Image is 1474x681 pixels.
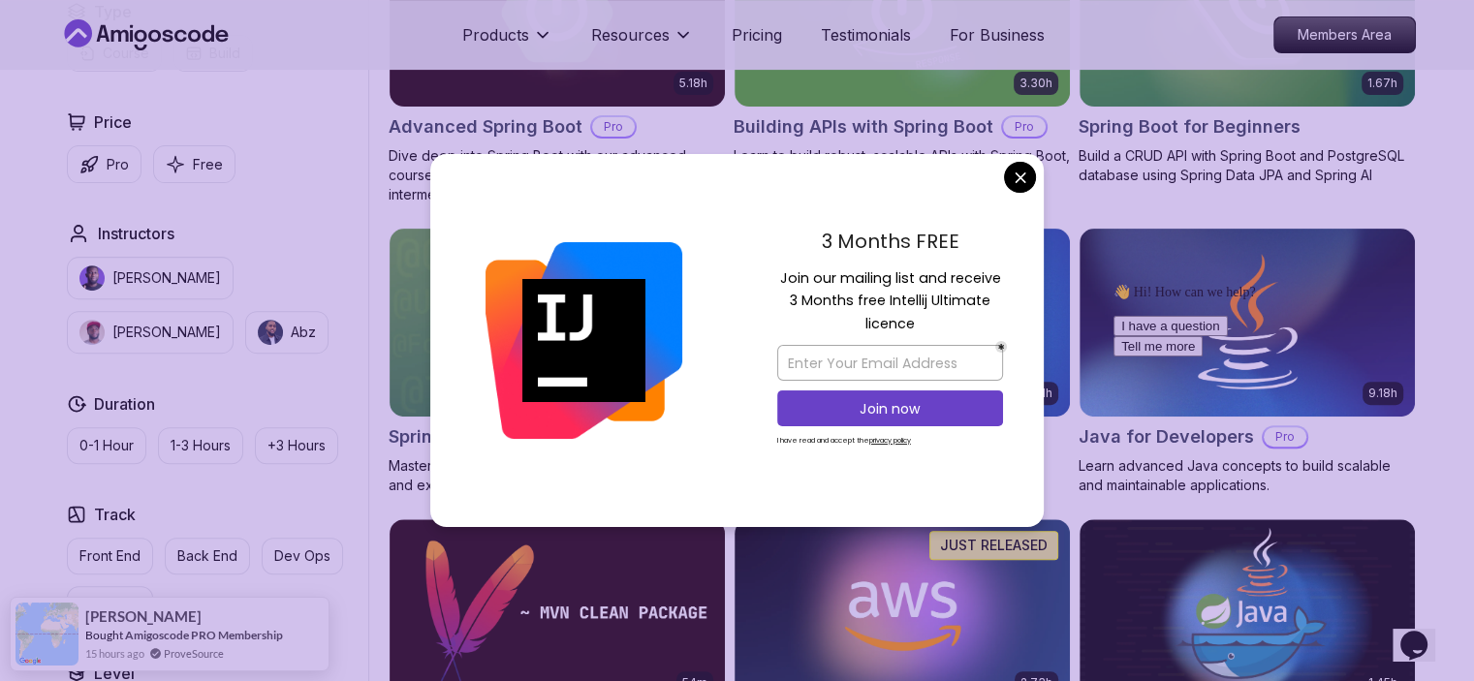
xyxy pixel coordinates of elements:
[267,436,326,455] p: +3 Hours
[1367,76,1397,91] p: 1.67h
[950,23,1045,46] a: For Business
[1079,146,1416,185] p: Build a CRUD API with Spring Boot and PostgreSQL database using Spring Data JPA and Spring AI
[165,538,250,574] button: Back End
[274,546,330,566] p: Dev Ops
[821,23,911,46] a: Testimonials
[158,427,243,464] button: 1-3 Hours
[67,538,153,574] button: Front End
[245,311,329,354] button: instructor imgAbz
[255,427,338,464] button: +3 Hours
[1393,604,1455,662] iframe: chat widget
[85,608,202,625] span: [PERSON_NAME]
[1079,228,1416,495] a: Java for Developers card9.18hJava for DevelopersProLearn advanced Java concepts to build scalable...
[125,628,283,642] a: Amigoscode PRO Membership
[389,456,726,495] p: Master database management, advanced querying, and expert data handling with ease
[112,268,221,288] p: [PERSON_NAME]
[291,323,316,342] p: Abz
[94,392,155,416] h2: Duration
[193,155,223,174] p: Free
[67,145,141,183] button: Pro
[94,503,136,526] h2: Track
[389,423,527,450] h2: Spring Data JPA
[390,229,725,417] img: Spring Data JPA card
[67,311,234,354] button: instructor img[PERSON_NAME]
[1106,276,1455,594] iframe: chat widget
[591,23,693,62] button: Resources
[8,9,149,23] span: 👋 Hi! How can we help?
[85,645,144,662] span: 15 hours ago
[679,76,707,91] p: 5.18h
[85,628,123,642] span: Bought
[1079,113,1301,140] h2: Spring Boot for Beginners
[734,113,993,140] h2: Building APIs with Spring Boot
[79,320,105,345] img: instructor img
[262,538,343,574] button: Dev Ops
[16,603,78,666] img: provesource social proof notification image
[79,546,141,566] p: Front End
[1274,17,1415,52] p: Members Area
[8,60,97,80] button: Tell me more
[164,645,224,662] a: ProveSource
[1273,16,1416,53] a: Members Area
[462,23,552,62] button: Products
[67,586,153,623] button: Full Stack
[177,546,237,566] p: Back End
[592,117,635,137] p: Pro
[940,536,1048,555] p: JUST RELEASED
[258,320,283,345] img: instructor img
[389,228,726,495] a: Spring Data JPA card6.65hNEWSpring Data JPAProMaster database management, advanced querying, and ...
[8,40,122,60] button: I have a question
[1079,456,1416,495] p: Learn advanced Java concepts to build scalable and maintainable applications.
[79,436,134,455] p: 0-1 Hour
[1079,423,1254,450] h2: Java for Developers
[1019,76,1052,91] p: 3.30h
[171,436,231,455] p: 1-3 Hours
[8,8,357,80] div: 👋 Hi! How can we help?I have a questionTell me more
[79,265,105,291] img: instructor img
[462,23,529,46] p: Products
[389,146,726,204] p: Dive deep into Spring Boot with our advanced course, designed to take your skills from intermedia...
[94,110,132,134] h2: Price
[734,146,1071,204] p: Learn to build robust, scalable APIs with Spring Boot, mastering REST principles, JSON handling, ...
[1003,117,1046,137] p: Pro
[389,113,582,140] h2: Advanced Spring Boot
[79,595,141,614] p: Full Stack
[732,23,782,46] a: Pricing
[1080,229,1415,417] img: Java for Developers card
[112,323,221,342] p: [PERSON_NAME]
[67,427,146,464] button: 0-1 Hour
[107,155,129,174] p: Pro
[98,222,174,245] h2: Instructors
[67,257,234,299] button: instructor img[PERSON_NAME]
[591,23,670,46] p: Resources
[153,145,235,183] button: Free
